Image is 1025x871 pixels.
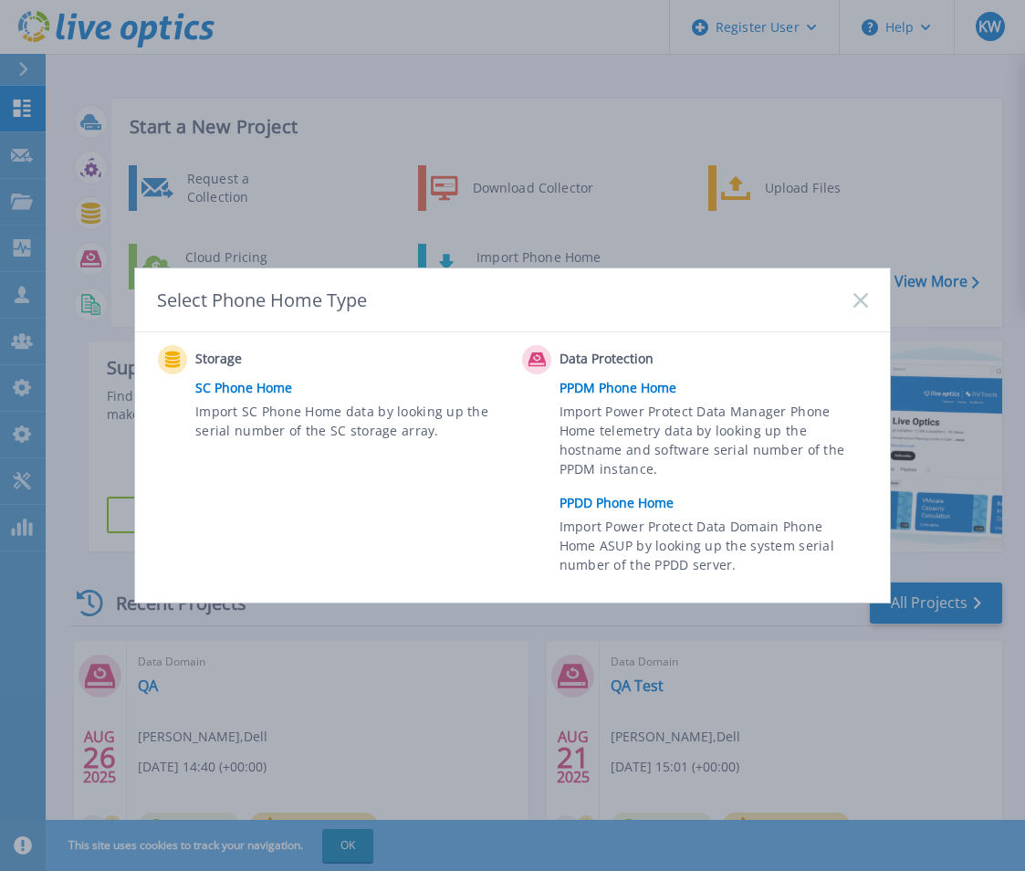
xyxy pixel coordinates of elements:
[157,288,369,312] div: Select Phone Home Type
[560,349,741,371] span: Data Protection
[195,374,513,402] a: SC Phone Home
[560,402,863,486] span: Import Power Protect Data Manager Phone Home telemetry data by looking up the hostname and softwa...
[560,374,877,402] a: PPDM Phone Home
[195,402,499,444] span: Import SC Phone Home data by looking up the serial number of the SC storage array.
[195,349,377,371] span: Storage
[560,517,863,580] span: Import Power Protect Data Domain Phone Home ASUP by looking up the system serial number of the PP...
[560,489,877,517] a: PPDD Phone Home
